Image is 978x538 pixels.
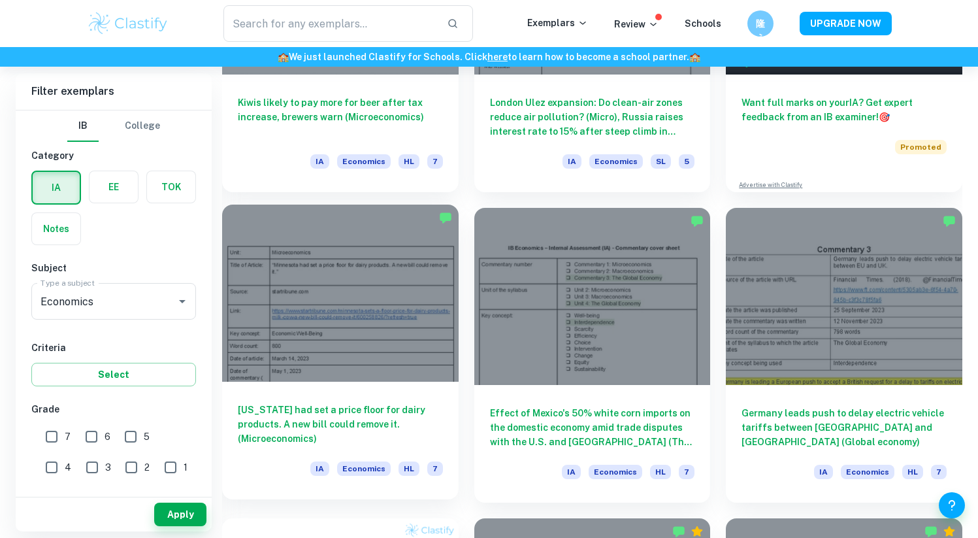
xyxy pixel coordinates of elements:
h6: Filter exemplars [16,73,212,110]
h6: Category [31,148,196,163]
span: IA [814,465,833,479]
p: Exemplars [527,16,588,30]
img: Marked [943,214,956,227]
span: Economics [841,465,894,479]
span: 7 [65,429,71,444]
h6: Kiwis likely to pay more for beer after tax increase, brewers warn (Microeconomics) [238,95,443,139]
img: Clastify logo [87,10,170,37]
span: SL [651,154,671,169]
input: Search for any exemplars... [223,5,437,42]
h6: Grade [31,402,196,416]
button: IA [33,172,80,203]
h6: Criteria [31,341,196,355]
p: Review [614,17,659,31]
span: 6 [105,429,110,444]
span: 🏫 [278,52,289,62]
span: 2 [144,460,150,475]
span: 5 [679,154,694,169]
span: 7 [427,154,443,169]
span: IA [310,462,329,476]
button: Open [173,292,191,311]
img: Marked [439,211,452,224]
a: here [487,52,508,62]
span: IA [310,154,329,169]
button: College [125,110,160,142]
span: HL [399,154,419,169]
span: HL [399,462,419,476]
button: TOK [147,171,195,203]
button: Apply [154,503,206,526]
a: [US_STATE] had set a price floor for dairy products. A new bill could remove it. (Microeconomics)... [222,208,459,503]
span: IA [562,465,581,479]
button: UPGRADE NOW [800,12,892,35]
span: 7 [679,465,694,479]
span: Economics [589,154,643,169]
h6: London Ulez expansion: Do clean-air zones reduce air pollution? (Micro), Russia raises interest r... [490,95,695,139]
span: Promoted [895,140,947,154]
span: 5 [144,429,150,444]
a: Advertise with Clastify [739,180,802,190]
button: 隆う [747,10,774,37]
div: Premium [691,525,704,538]
label: Type a subject [41,277,95,288]
span: Economics [589,465,642,479]
a: Effect of Mexico's 50% white corn imports on the domestic economy amid trade disputes with the U.... [474,208,711,503]
span: 🎯 [879,112,890,122]
span: 4 [65,460,71,475]
div: Premium [943,525,956,538]
button: Notes [32,213,80,244]
button: Select [31,363,196,386]
h6: 隆う [753,16,768,31]
h6: [US_STATE] had set a price floor for dairy products. A new bill could remove it. (Microeconomics) [238,403,443,446]
span: 3 [105,460,111,475]
h6: Subject [31,261,196,275]
a: Schools [685,18,721,29]
span: 🏫 [689,52,700,62]
h6: Germany leads push to delay electric vehicle tariffs between [GEOGRAPHIC_DATA] and [GEOGRAPHIC_DA... [742,406,947,449]
a: Germany leads push to delay electric vehicle tariffs between [GEOGRAPHIC_DATA] and [GEOGRAPHIC_DA... [726,208,962,503]
span: Economics [337,462,391,476]
span: HL [650,465,671,479]
img: Marked [924,525,937,538]
span: 7 [427,462,443,476]
h6: We just launched Clastify for Schools. Click to learn how to become a school partner. [3,50,975,64]
button: EE [90,171,138,203]
span: 7 [931,465,947,479]
h6: Want full marks on your IA ? Get expert feedback from an IB examiner! [742,95,947,124]
img: Marked [691,214,704,227]
button: Help and Feedback [939,492,965,518]
img: Marked [672,525,685,538]
button: IB [67,110,99,142]
span: Economics [337,154,391,169]
span: 1 [184,460,187,475]
span: IA [562,154,581,169]
div: Filter type choice [67,110,160,142]
h6: Effect of Mexico's 50% white corn imports on the domestic economy amid trade disputes with the U.... [490,406,695,449]
span: HL [902,465,923,479]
